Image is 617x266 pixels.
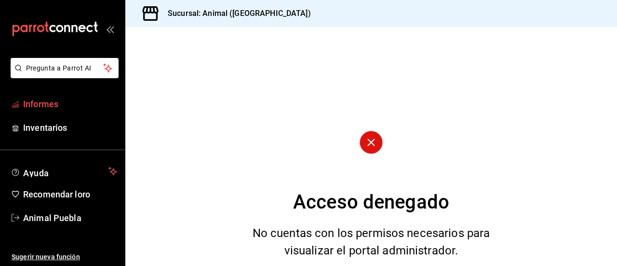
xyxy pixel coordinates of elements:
[23,99,58,109] font: Informes
[168,9,311,18] font: Sucursal: Animal ([GEOGRAPHIC_DATA])
[7,70,119,80] a: Pregunta a Parrot AI
[23,189,90,199] font: Recomendar loro
[11,58,119,78] button: Pregunta a Parrot AI
[253,226,490,257] font: No cuentas con los permisos necesarios para visualizar el portal administrador.
[26,64,92,72] font: Pregunta a Parrot AI
[23,213,81,223] font: Animal Puebla
[293,191,449,213] font: Acceso denegado
[23,168,49,178] font: Ayuda
[23,123,67,133] font: Inventarios
[106,25,114,33] button: abrir_cajón_menú
[12,253,80,261] font: Sugerir nueva función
